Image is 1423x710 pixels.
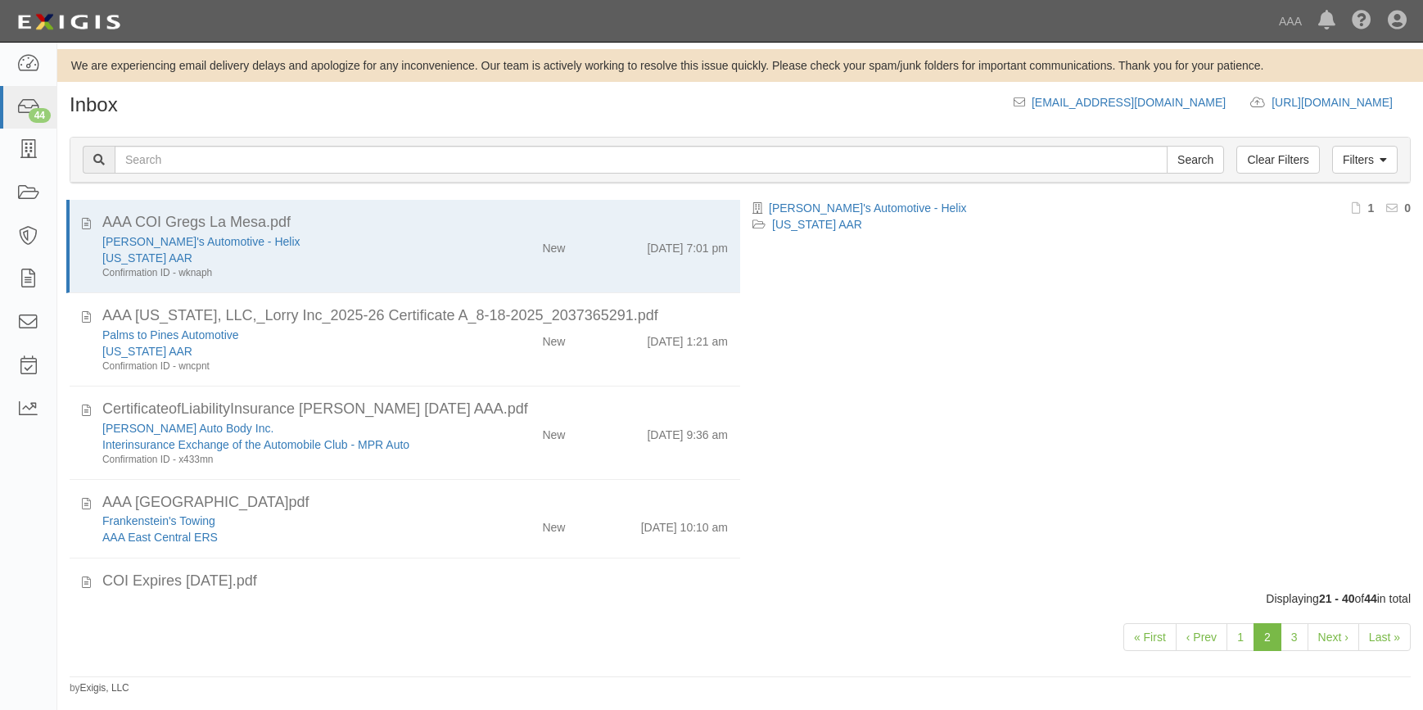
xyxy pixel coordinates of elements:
div: Palms to Pines Automotive [102,327,457,343]
a: Next › [1308,623,1359,651]
input: Search [115,146,1168,174]
b: 21 - 40 [1319,592,1355,605]
small: by [70,681,129,695]
img: logo-5460c22ac91f19d4615b14bd174203de0afe785f0fc80cf4dbbc73dc1793850b.png [12,7,125,37]
div: [DATE] 10:10 am [641,513,728,536]
div: Texas AAR [102,343,457,360]
div: New [542,420,565,443]
a: 3 [1281,623,1308,651]
div: We are experiencing email delivery delays and apologize for any inconvenience. Our team is active... [57,57,1423,74]
div: AAA Texas, LLC,_Lorry Inc_2025-26 Certificate A_8-18-2025_2037365291.pdf [102,305,728,327]
a: [PERSON_NAME]'s Automotive - Helix [769,201,967,215]
input: Search [1167,146,1224,174]
b: 0 [1404,201,1411,215]
a: Clear Filters [1236,146,1319,174]
div: California AAR [102,250,457,266]
div: New [542,513,565,536]
a: [US_STATE] AAR [772,218,862,231]
a: Interinsurance Exchange of the Automobile Club - MPR Auto [102,438,409,451]
div: 44 [29,108,51,123]
a: « First [1123,623,1177,651]
a: [PERSON_NAME] Auto Body Inc. [102,422,273,435]
div: [DATE] 9:36 am [647,420,728,443]
a: Palms to Pines Automotive [102,328,239,341]
b: 1 [1367,201,1374,215]
a: [URL][DOMAIN_NAME] [1272,96,1411,109]
div: Frankenstein's Towing [102,513,457,529]
div: New [542,327,565,350]
a: AAA [1271,5,1310,38]
a: Filters [1332,146,1398,174]
div: Displaying of in total [57,590,1423,607]
a: AAA East Central ERS [102,531,218,544]
div: AAA East Central.pdf [102,492,728,513]
a: ‹ Prev [1176,623,1227,651]
div: Confirmation ID - wknaph [102,266,457,280]
div: CertificateofLiabilityInsurance Mascari 8-19-2025 AAA.pdf [102,399,728,420]
div: [DATE] 1:21 am [647,327,728,350]
div: [DATE] 7:01 pm [647,233,728,256]
a: 2 [1254,623,1281,651]
a: Frankenstein's Towing [102,514,215,527]
a: [EMAIL_ADDRESS][DOMAIN_NAME] [1032,96,1226,109]
i: Help Center - Complianz [1352,11,1371,31]
a: Exigis, LLC [80,682,129,694]
a: [US_STATE] AAR [102,251,192,265]
h1: Inbox [70,94,118,115]
div: AAA East Central ERS [102,529,457,545]
a: [US_STATE] AAR [102,345,192,358]
div: Confirmation ID - x433mn [102,453,457,467]
div: New [542,233,565,256]
a: 1 [1226,623,1254,651]
div: Confirmation ID - wncpnt [102,360,457,373]
div: AAA COI Gregs La Mesa.pdf [102,212,728,233]
div: Greg's Automotive - Helix [102,233,457,250]
a: [PERSON_NAME]'s Automotive - Helix [102,235,300,248]
div: Mascari Auto Body Inc. [102,420,457,436]
a: Last » [1358,623,1411,651]
b: 44 [1364,592,1377,605]
div: Interinsurance Exchange of the Automobile Club - MPR Auto [102,436,457,453]
div: COI Expires 8-19-2026.pdf [102,571,728,592]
